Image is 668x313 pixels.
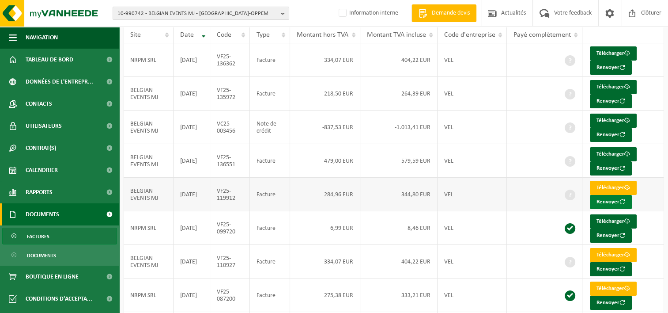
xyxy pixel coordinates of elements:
td: NRPM SRL [124,43,174,77]
td: BELGIAN EVENTS MJ [124,77,174,111]
td: -1.013,41 EUR [360,111,438,144]
span: Type [257,31,270,38]
td: 8,46 EUR [360,211,438,245]
span: Boutique en ligne [26,266,79,288]
td: BELGIAN EVENTS MJ [124,178,174,211]
span: Documents [27,247,56,264]
td: [DATE] [174,111,210,144]
td: VC25-003456 [210,111,250,144]
td: [DATE] [174,144,210,178]
a: Télécharger [590,282,637,296]
span: Rapports [26,181,53,203]
td: [DATE] [174,77,210,111]
span: Calendrier [26,159,58,181]
td: Facture [250,144,290,178]
td: VEL [438,245,507,279]
span: Payé complètement [513,31,571,38]
a: Télécharger [590,114,637,128]
td: VEL [438,178,507,211]
td: VEL [438,77,507,111]
span: Documents [26,203,59,225]
span: 10-990742 - BELGIAN EVENTS MJ - [GEOGRAPHIC_DATA]-OPPEM [117,7,277,20]
span: Contrat(s) [26,137,56,159]
span: Site [130,31,141,38]
td: NRPM SRL [124,279,174,312]
a: Factures [2,228,117,244]
td: 284,96 EUR [290,178,360,211]
a: Documents [2,247,117,263]
td: Facture [250,178,290,211]
button: Renvoyer [590,94,632,108]
td: [DATE] [174,245,210,279]
span: Navigation [26,27,58,49]
td: 218,50 EUR [290,77,360,111]
td: Facture [250,211,290,245]
td: VF25-099720 [210,211,250,245]
button: Renvoyer [590,128,632,142]
td: 404,22 EUR [360,245,438,279]
button: 10-990742 - BELGIAN EVENTS MJ - [GEOGRAPHIC_DATA]-OPPEM [113,7,289,20]
span: Montant hors TVA [297,31,348,38]
td: VF25-136362 [210,43,250,77]
td: VEL [438,144,507,178]
a: Télécharger [590,214,637,229]
td: VF25-119912 [210,178,250,211]
td: VEL [438,43,507,77]
button: Renvoyer [590,262,632,276]
span: Montant TVA incluse [367,31,426,38]
a: Télécharger [590,80,637,94]
a: Télécharger [590,248,637,262]
td: 344,80 EUR [360,178,438,211]
td: 6,99 EUR [290,211,360,245]
span: Code d'entreprise [444,31,495,38]
button: Renvoyer [590,61,632,75]
td: 479,00 EUR [290,144,360,178]
a: Télécharger [590,181,637,195]
td: Facture [250,279,290,312]
td: Facture [250,77,290,111]
td: BELGIAN EVENTS MJ [124,144,174,178]
td: NRPM SRL [124,211,174,245]
span: Date [180,31,194,38]
span: Tableau de bord [26,49,73,71]
td: -837,53 EUR [290,111,360,144]
td: VF25-135972 [210,77,250,111]
span: Données de l'entrepr... [26,71,93,93]
span: Factures [27,228,49,245]
td: Facture [250,245,290,279]
span: Demande devis [430,9,472,18]
td: VF25-136551 [210,144,250,178]
td: 333,21 EUR [360,279,438,312]
td: [DATE] [174,178,210,211]
td: 275,38 EUR [290,279,360,312]
td: VEL [438,211,507,245]
button: Renvoyer [590,161,632,176]
span: Utilisateurs [26,115,62,137]
a: Demande devis [411,4,476,22]
td: VEL [438,111,507,144]
td: VEL [438,279,507,312]
td: [DATE] [174,279,210,312]
td: VF25-087200 [210,279,250,312]
td: Facture [250,43,290,77]
td: 264,39 EUR [360,77,438,111]
span: Contacts [26,93,52,115]
button: Renvoyer [590,296,632,310]
span: Code [217,31,231,38]
td: 334,07 EUR [290,245,360,279]
label: Information interne [337,7,398,20]
td: Note de crédit [250,111,290,144]
a: Télécharger [590,147,637,161]
td: 334,07 EUR [290,43,360,77]
button: Renvoyer [590,195,632,209]
span: Conditions d'accepta... [26,288,92,310]
a: Télécharger [590,46,637,61]
td: BELGIAN EVENTS MJ [124,245,174,279]
td: [DATE] [174,43,210,77]
td: BELGIAN EVENTS MJ [124,111,174,144]
td: 579,59 EUR [360,144,438,178]
td: VF25-110927 [210,245,250,279]
td: 404,22 EUR [360,43,438,77]
button: Renvoyer [590,229,632,243]
td: [DATE] [174,211,210,245]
